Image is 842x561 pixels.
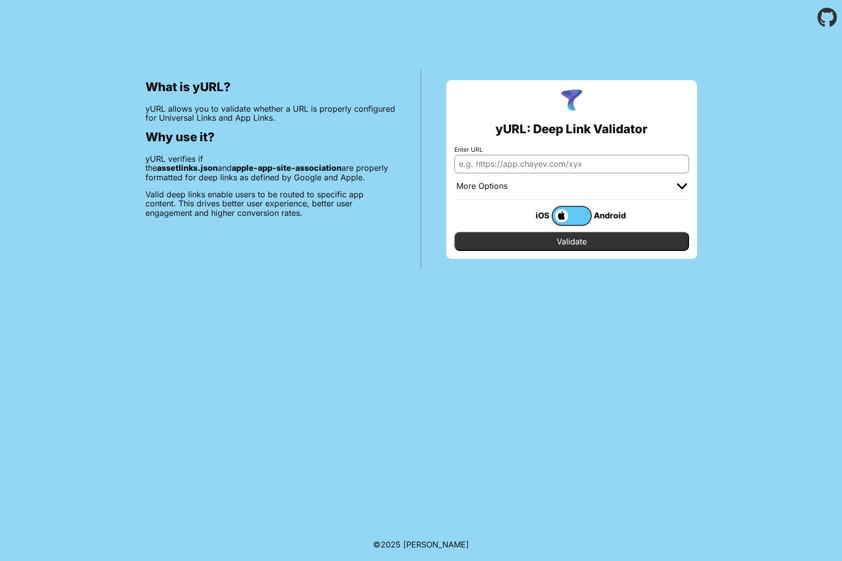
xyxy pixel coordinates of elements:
input: e.g. https://app.chayev.com/xyx [454,155,689,173]
p: yURL allows you to validate whether a URL is properly configured for Universal Links and App Links. [145,104,396,123]
h2: Why use it? [145,130,396,144]
div: More Options [456,181,508,191]
footer: © [373,528,469,561]
span: 2025 [381,539,401,549]
b: assetlinks.json [157,163,218,173]
p: Valid deep links enable users to be routed to specific app content. This drives better user exper... [145,190,396,217]
h2: yURL: Deep Link Validator [495,122,647,136]
img: chevron [677,183,687,189]
div: iOS [512,209,552,222]
img: yURL Logo [559,88,585,114]
div: Android [592,209,632,222]
b: apple-app-site-association [232,163,342,173]
input: Validate [454,232,689,251]
p: yURL verifies if the and are properly formatted for deep links as defined by Google and Apple. [145,154,396,182]
a: Michael Ibragimchayev's Personal Site [403,539,469,549]
h2: What is yURL? [145,80,396,94]
label: Enter URL [454,146,689,153]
